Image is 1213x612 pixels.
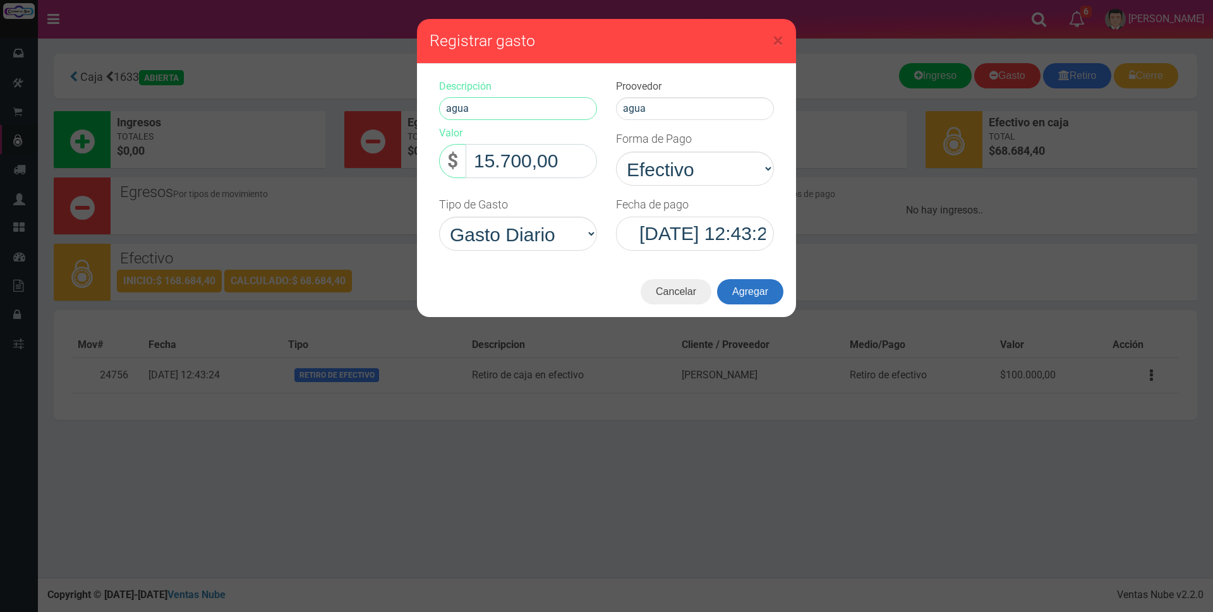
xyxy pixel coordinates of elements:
[616,80,661,94] label: Proovedor
[616,198,689,211] h4: Fecha de pago
[430,32,783,51] h3: Registrar gasto
[717,279,783,304] button: Agregar
[439,126,462,141] label: Valor
[616,133,692,145] h4: Forma de Pago
[773,28,783,52] span: ×
[641,279,711,304] button: Cancelar
[773,30,783,51] button: Close
[447,150,458,172] strong: $
[439,198,508,211] h4: Tipo de Gasto
[439,80,492,94] label: Descripción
